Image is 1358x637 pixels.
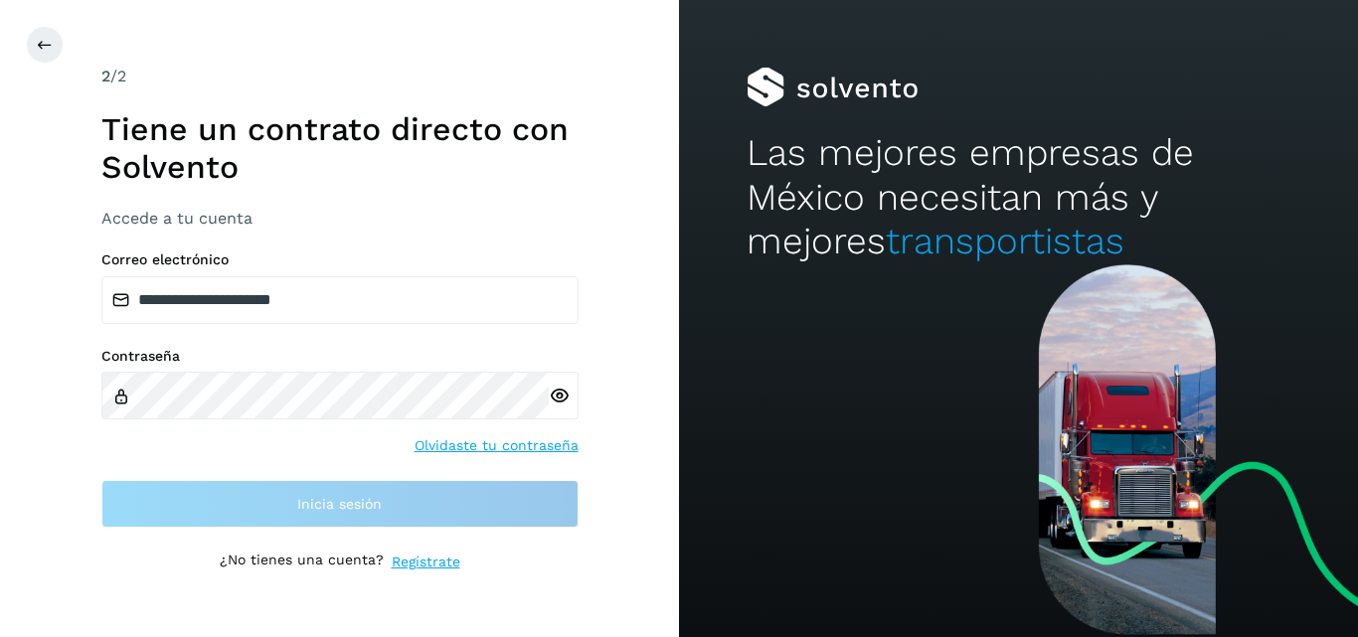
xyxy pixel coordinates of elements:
[101,67,110,85] span: 2
[415,435,579,456] a: Olvidaste tu contraseña
[101,65,579,88] div: /2
[101,348,579,365] label: Contraseña
[220,552,384,572] p: ¿No tienes una cuenta?
[101,251,579,268] label: Correo electrónico
[747,131,1289,263] h2: Las mejores empresas de México necesitan más y mejores
[101,110,579,187] h1: Tiene un contrato directo con Solvento
[886,220,1124,262] span: transportistas
[101,209,579,228] h3: Accede a tu cuenta
[392,552,460,572] a: Regístrate
[101,480,579,528] button: Inicia sesión
[297,497,382,511] span: Inicia sesión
